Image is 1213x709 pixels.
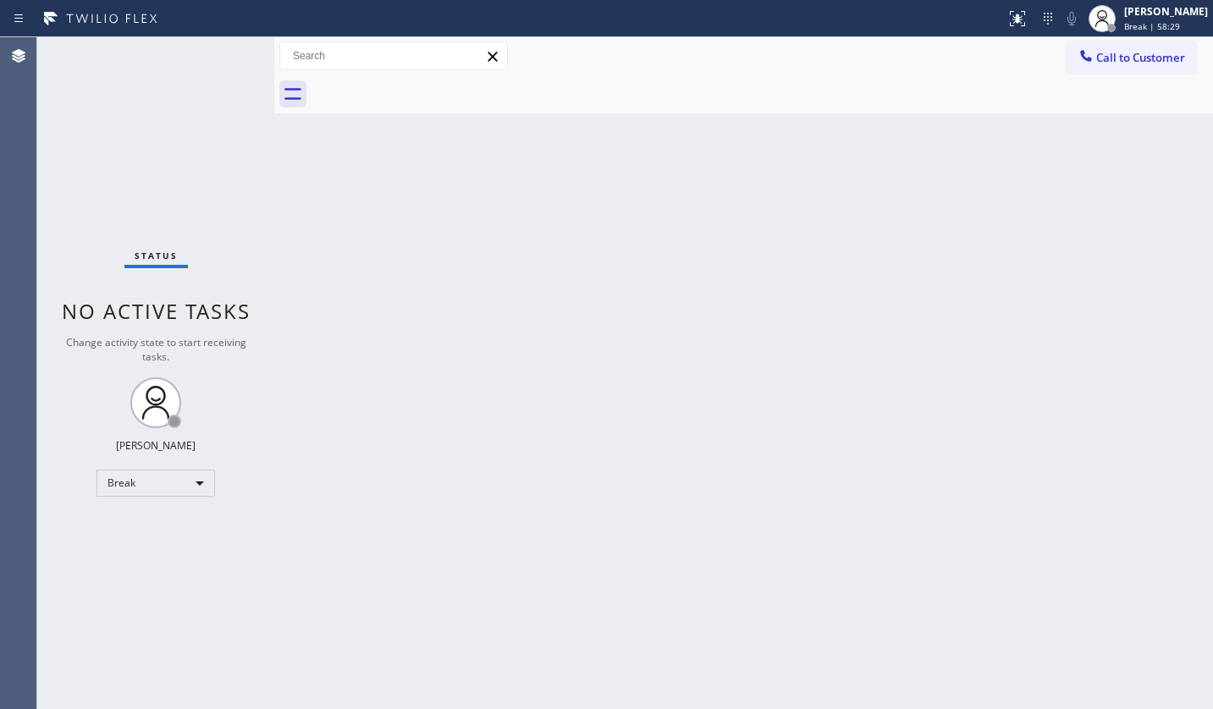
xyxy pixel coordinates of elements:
div: Break [96,470,215,497]
span: Status [135,250,178,261]
div: [PERSON_NAME] [116,438,196,453]
div: [PERSON_NAME] [1124,4,1208,19]
button: Mute [1060,7,1083,30]
span: Call to Customer [1096,50,1185,65]
span: Break | 58:29 [1124,20,1180,32]
span: Change activity state to start receiving tasks. [66,335,246,364]
input: Search [280,42,507,69]
span: No active tasks [62,297,251,325]
button: Call to Customer [1067,41,1196,74]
